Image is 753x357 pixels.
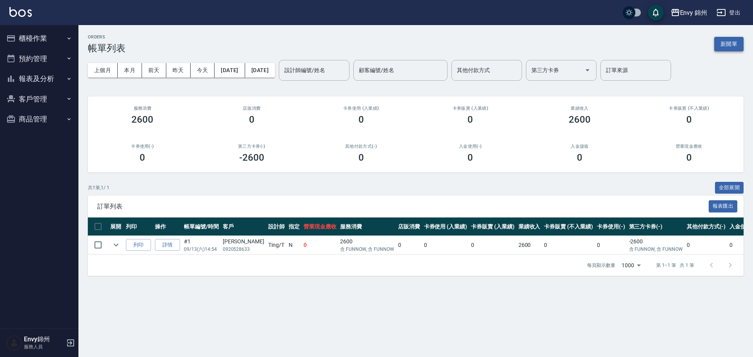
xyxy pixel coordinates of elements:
td: 0 [685,236,728,254]
h3: 0 [358,114,364,125]
h3: 服務消費 [97,106,188,111]
h3: 2600 [569,114,591,125]
td: 0 [595,236,627,254]
h3: 0 [249,114,255,125]
h3: 0 [686,152,692,163]
div: Envy 錦州 [680,8,708,18]
p: 09/13 (六) 14:54 [184,246,219,253]
th: 卡券使用(-) [595,217,627,236]
h3: 帳單列表 [88,43,125,54]
h3: -2600 [239,152,264,163]
th: 店販消費 [396,217,422,236]
button: 今天 [191,63,215,78]
th: 帳單編號/時間 [182,217,221,236]
h2: 第三方卡券(-) [207,144,297,149]
h2: 卡券使用(-) [97,144,188,149]
button: [DATE] [215,63,245,78]
th: 展開 [108,217,124,236]
td: 0 [396,236,422,254]
td: Ting /T [266,236,287,254]
h3: 0 [577,152,582,163]
img: Logo [9,7,32,17]
p: 每頁顯示數量 [587,262,615,269]
p: 服務人員 [24,343,64,350]
td: 2600 [338,236,396,254]
h2: 入金使用(-) [425,144,516,149]
button: Open [581,64,594,76]
h3: 2600 [131,114,153,125]
h3: 0 [686,114,692,125]
div: 1000 [618,255,644,276]
th: 其他付款方式(-) [685,217,728,236]
td: N [287,236,302,254]
button: 昨天 [166,63,191,78]
button: 上個月 [88,63,118,78]
th: 卡券使用 (入業績) [422,217,469,236]
button: [DATE] [245,63,275,78]
button: Envy 錦州 [668,5,711,21]
span: 訂單列表 [97,203,709,210]
h2: 業績收入 [535,106,625,111]
th: 指定 [287,217,302,236]
th: 設計師 [266,217,287,236]
h2: 其他付款方式(-) [316,144,406,149]
button: 櫃檯作業 [3,28,75,49]
td: 0 [542,236,595,254]
h2: 卡券使用 (入業績) [316,106,406,111]
th: 客戶 [221,217,266,236]
h2: 店販消費 [207,106,297,111]
a: 報表匯出 [709,202,738,210]
p: 0920528633 [223,246,264,253]
th: 列印 [124,217,153,236]
h2: ORDERS [88,34,125,40]
button: 前天 [142,63,166,78]
td: -2600 [627,236,685,254]
button: expand row [110,239,122,251]
h2: 卡券販賣 (入業績) [425,106,516,111]
h3: 0 [467,152,473,163]
th: 操作 [153,217,182,236]
h3: 0 [467,114,473,125]
h5: Envy錦州 [24,335,64,343]
td: #1 [182,236,221,254]
button: 新開單 [714,37,744,51]
th: 業績收入 [517,217,542,236]
p: 共 1 筆, 1 / 1 [88,184,109,191]
td: 0 [469,236,517,254]
button: 登出 [713,5,744,20]
button: 預約管理 [3,49,75,69]
button: 本月 [118,63,142,78]
th: 第三方卡券(-) [627,217,685,236]
th: 卡券販賣 (入業績) [469,217,517,236]
button: 列印 [126,239,151,251]
button: 報表匯出 [709,200,738,212]
td: 2600 [517,236,542,254]
th: 服務消費 [338,217,396,236]
p: 含 FUNNOW, 含 FUNNOW [340,246,394,253]
button: 客戶管理 [3,89,75,109]
button: 報表及分析 [3,69,75,89]
h3: 0 [140,152,145,163]
h3: 0 [358,152,364,163]
button: save [648,5,664,20]
h2: 營業現金應收 [644,144,734,149]
th: 卡券販賣 (不入業績) [542,217,595,236]
p: 含 FUNNOW, 含 FUNNOW [629,246,683,253]
p: 第 1–1 筆 共 1 筆 [656,262,694,269]
th: 營業現金應收 [302,217,338,236]
div: [PERSON_NAME] [223,237,264,246]
button: 全部展開 [715,182,744,194]
button: 商品管理 [3,109,75,129]
h2: 卡券販賣 (不入業績) [644,106,734,111]
a: 詳情 [155,239,180,251]
h2: 入金儲值 [535,144,625,149]
td: 0 [302,236,338,254]
a: 新開單 [714,40,744,47]
td: 0 [422,236,469,254]
img: Person [6,335,22,351]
